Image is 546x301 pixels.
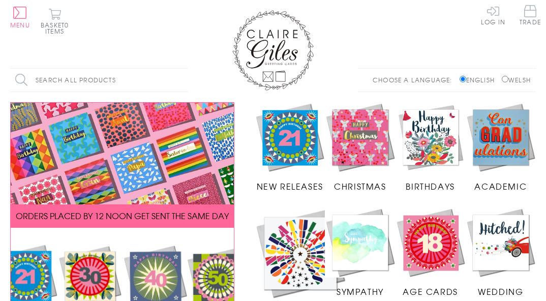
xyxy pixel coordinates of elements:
[466,102,536,192] a: Academic
[373,75,458,84] p: Choose a language:
[10,7,30,28] button: Menu
[16,209,229,222] span: ORDERS PLACED BY 12 NOON GET SENT THE SAME DAY
[502,76,508,82] input: Welsh
[460,76,466,82] input: English
[325,207,395,297] a: Sympathy
[460,75,500,84] label: English
[45,20,69,36] span: 0 items
[481,5,505,25] a: Log In
[41,8,69,34] button: Basket0 items
[520,5,541,25] span: Trade
[520,5,541,27] a: Trade
[474,180,527,192] span: Academic
[325,102,395,192] a: Christmas
[178,69,188,92] input: Search
[406,180,454,192] span: Birthdays
[232,10,314,91] img: Claire Giles Greetings Cards
[257,180,323,192] span: New Releases
[334,180,386,192] span: Christmas
[396,207,466,297] a: Age Cards
[403,285,458,297] span: Age Cards
[396,102,466,192] a: Birthdays
[502,75,531,84] label: Welsh
[10,20,30,29] span: Menu
[337,285,384,297] span: Sympathy
[10,69,188,92] input: Search all products
[255,102,325,192] a: New Releases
